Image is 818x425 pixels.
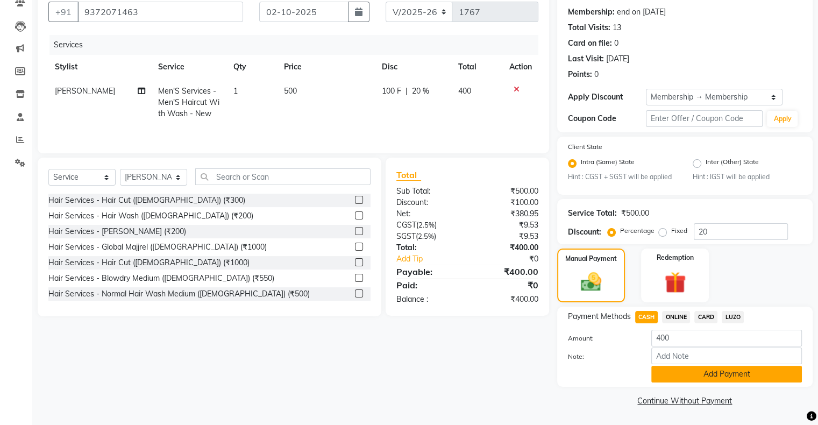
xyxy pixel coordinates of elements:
[620,226,655,236] label: Percentage
[418,221,435,229] span: 2.5%
[503,55,538,79] th: Action
[467,265,546,278] div: ₹400.00
[396,220,416,230] span: CGST
[467,197,546,208] div: ₹100.00
[706,157,759,170] label: Inter (Other) State
[396,169,421,181] span: Total
[458,86,471,96] span: 400
[568,172,677,182] small: Hint : CGST + SGST will be applied
[568,53,604,65] div: Last Visit:
[693,172,802,182] small: Hint : IGST will be applied
[388,242,467,253] div: Total:
[48,2,79,22] button: +91
[48,226,186,237] div: Hair Services - [PERSON_NAME] (₹200)
[560,334,643,343] label: Amount:
[55,86,115,96] span: [PERSON_NAME]
[48,242,267,253] div: Hair Services - Global Majjrel ([DEMOGRAPHIC_DATA]) (₹1000)
[388,265,467,278] div: Payable:
[388,186,467,197] div: Sub Total:
[388,231,467,242] div: ( )
[635,311,658,323] span: CASH
[767,111,798,127] button: Apply
[467,219,546,231] div: ₹9.53
[568,69,592,80] div: Points:
[284,86,297,96] span: 500
[382,86,401,97] span: 100 F
[568,311,631,322] span: Payment Methods
[568,208,617,219] div: Service Total:
[48,55,152,79] th: Stylist
[452,55,503,79] th: Total
[388,219,467,231] div: ( )
[233,86,238,96] span: 1
[568,142,602,152] label: Client State
[568,113,646,124] div: Coupon Code
[227,55,278,79] th: Qty
[467,231,546,242] div: ₹9.53
[195,168,371,185] input: Search or Scan
[278,55,375,79] th: Price
[722,311,744,323] span: LUZO
[559,395,810,407] a: Continue Without Payment
[568,226,601,238] div: Discount:
[568,91,646,103] div: Apply Discount
[581,157,635,170] label: Intra (Same) State
[574,270,608,294] img: _cash.svg
[662,311,690,323] span: ONLINE
[152,55,227,79] th: Service
[467,242,546,253] div: ₹400.00
[565,254,617,264] label: Manual Payment
[657,253,694,263] label: Redemption
[560,352,643,362] label: Note:
[388,294,467,305] div: Balance :
[418,232,434,240] span: 2.5%
[388,253,480,265] a: Add Tip
[388,197,467,208] div: Discount:
[694,311,717,323] span: CARD
[77,2,243,22] input: Search by Name/Mobile/Email/Code
[467,279,546,292] div: ₹0
[396,231,416,241] span: SGST
[467,294,546,305] div: ₹400.00
[48,257,250,268] div: Hair Services - Hair Cut ([DEMOGRAPHIC_DATA]) (₹1000)
[48,273,274,284] div: Hair Services - Blowdry Medium ([DEMOGRAPHIC_DATA]) (₹550)
[480,253,546,265] div: ₹0
[646,110,763,127] input: Enter Offer / Coupon Code
[617,6,666,18] div: end on [DATE]
[158,86,219,118] span: Men'S Services - Men'S Haircut With Wash - New
[606,53,629,65] div: [DATE]
[48,210,253,222] div: Hair Services - Hair Wash ([DEMOGRAPHIC_DATA]) (₹200)
[614,38,618,49] div: 0
[49,35,546,55] div: Services
[375,55,452,79] th: Disc
[658,269,693,296] img: _gift.svg
[613,22,621,33] div: 13
[594,69,599,80] div: 0
[568,6,615,18] div: Membership:
[48,288,310,300] div: Hair Services - Normal Hair Wash Medium ([DEMOGRAPHIC_DATA]) (₹500)
[651,330,802,346] input: Amount
[651,348,802,364] input: Add Note
[671,226,687,236] label: Fixed
[406,86,408,97] span: |
[388,279,467,292] div: Paid:
[568,38,612,49] div: Card on file:
[467,186,546,197] div: ₹500.00
[48,195,245,206] div: Hair Services - Hair Cut ([DEMOGRAPHIC_DATA]) (₹300)
[467,208,546,219] div: ₹380.95
[412,86,429,97] span: 20 %
[388,208,467,219] div: Net:
[621,208,649,219] div: ₹500.00
[651,366,802,382] button: Add Payment
[568,22,610,33] div: Total Visits:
